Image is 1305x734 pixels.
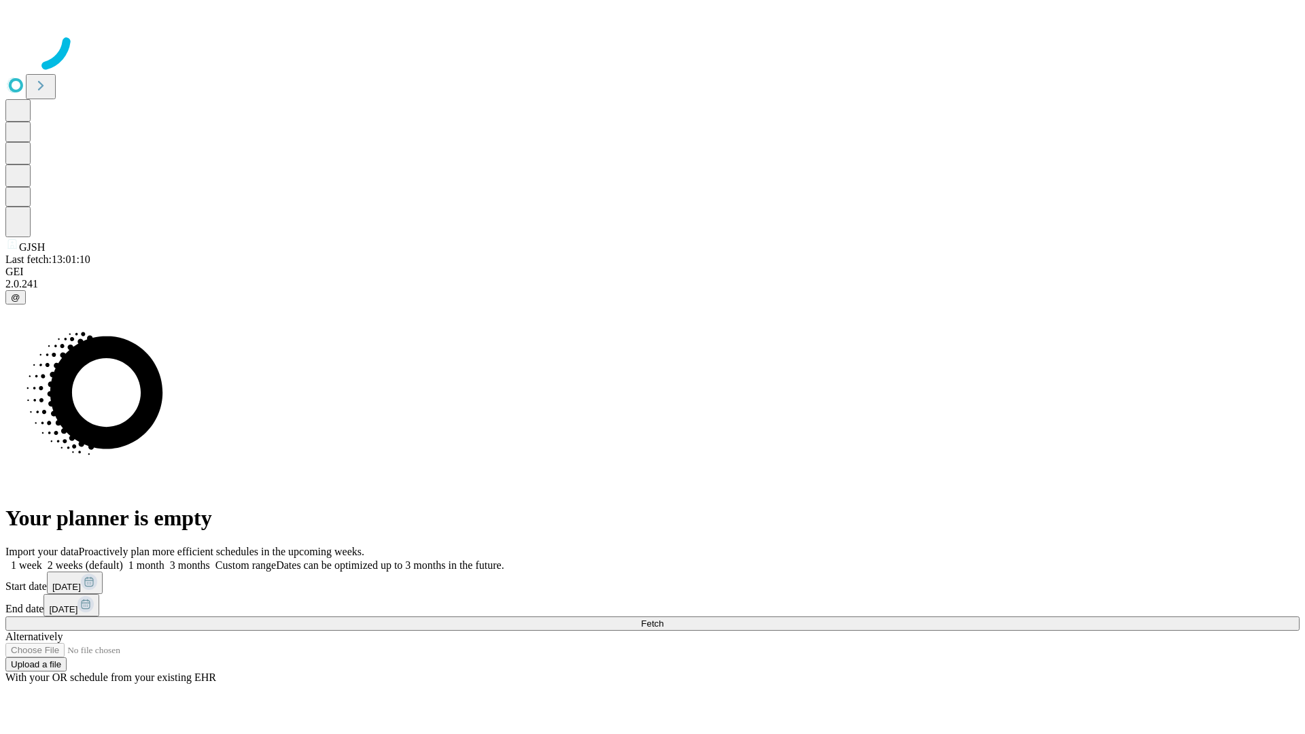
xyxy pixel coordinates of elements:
[49,604,77,614] span: [DATE]
[641,618,663,629] span: Fetch
[5,671,216,683] span: With your OR schedule from your existing EHR
[5,657,67,671] button: Upload a file
[79,546,364,557] span: Proactively plan more efficient schedules in the upcoming weeks.
[5,278,1300,290] div: 2.0.241
[52,582,81,592] span: [DATE]
[276,559,504,571] span: Dates can be optimized up to 3 months in the future.
[128,559,164,571] span: 1 month
[5,572,1300,594] div: Start date
[170,559,210,571] span: 3 months
[5,254,90,265] span: Last fetch: 13:01:10
[11,292,20,302] span: @
[5,290,26,304] button: @
[215,559,276,571] span: Custom range
[5,616,1300,631] button: Fetch
[5,506,1300,531] h1: Your planner is empty
[5,266,1300,278] div: GEI
[11,559,42,571] span: 1 week
[19,241,45,253] span: GJSH
[5,594,1300,616] div: End date
[5,546,79,557] span: Import your data
[43,594,99,616] button: [DATE]
[47,572,103,594] button: [DATE]
[5,631,63,642] span: Alternatively
[48,559,123,571] span: 2 weeks (default)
